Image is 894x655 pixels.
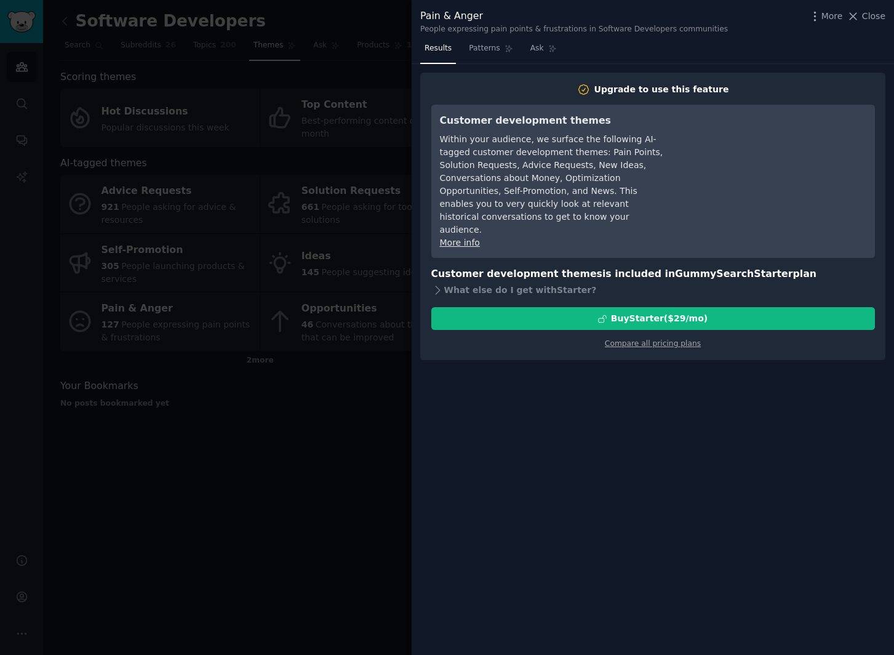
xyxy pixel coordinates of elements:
[675,268,792,279] span: GummySearch Starter
[847,10,885,23] button: Close
[431,307,875,330] button: BuyStarter($29/mo)
[440,238,480,247] a: More info
[808,10,843,23] button: More
[682,113,866,206] iframe: YouTube video player
[420,24,728,35] div: People expressing pain points & frustrations in Software Developers communities
[425,43,452,54] span: Results
[420,9,728,24] div: Pain & Anger
[469,43,500,54] span: Patterns
[431,267,875,282] h3: Customer development themes is included in plan
[440,113,665,129] h3: Customer development themes
[530,43,544,54] span: Ask
[431,281,875,299] div: What else do I get with Starter ?
[440,133,665,236] div: Within your audience, we surface the following AI-tagged customer development themes: Pain Points...
[821,10,843,23] span: More
[611,312,708,325] div: Buy Starter ($ 29 /mo )
[605,339,701,348] a: Compare all pricing plans
[420,39,456,64] a: Results
[594,83,729,96] div: Upgrade to use this feature
[526,39,561,64] a: Ask
[465,39,517,64] a: Patterns
[862,10,885,23] span: Close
